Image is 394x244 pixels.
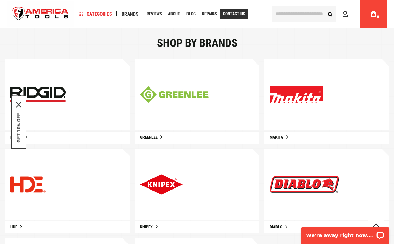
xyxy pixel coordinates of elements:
[5,37,389,49] div: Shop by brands
[183,9,199,19] a: Blog
[270,86,323,103] img: Explore Our New Products
[223,12,245,16] span: Contact Us
[135,221,259,233] a: Knipex
[16,113,21,142] button: GET 10% OFF
[297,222,394,244] iframe: LiveChat chat widget
[165,9,183,19] a: About
[119,9,142,19] a: Brands
[76,9,115,19] a: Categories
[16,102,21,107] svg: close icon
[122,11,139,16] span: Brands
[10,135,22,140] span: Ridgid
[5,149,130,220] a: Explore Our New Products
[10,87,66,102] img: ridgid-mobile.jpg
[147,12,162,16] span: Reviews
[140,225,153,230] span: Knipex
[199,9,220,19] a: Repairs
[264,132,389,144] a: Makita
[5,221,130,233] a: HDE
[16,102,21,107] button: Close
[270,135,283,140] span: Makita
[186,12,196,16] span: Blog
[220,9,248,19] a: Contact Us
[140,174,183,195] img: Explore Our New Products
[135,132,259,144] a: Greenlee
[7,1,74,27] img: America Tools
[143,9,165,19] a: Reviews
[270,176,339,193] img: Explore Our New Products
[10,225,17,230] span: HDE
[264,59,389,130] a: Explore Our New Products
[377,15,379,19] span: 0
[79,11,112,16] span: Categories
[140,86,209,103] img: greenline-mobile.jpg
[264,221,389,233] a: Diablo
[135,149,259,220] a: Explore Our New Products
[264,149,389,220] a: Explore Our New Products
[5,132,130,144] a: Ridgid
[202,12,217,16] span: Repairs
[270,225,282,230] span: Diablo
[10,176,46,193] img: Explore Our New Products
[168,12,180,16] span: About
[140,135,158,140] span: Greenlee
[7,1,74,27] a: store logo
[323,7,336,20] button: Search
